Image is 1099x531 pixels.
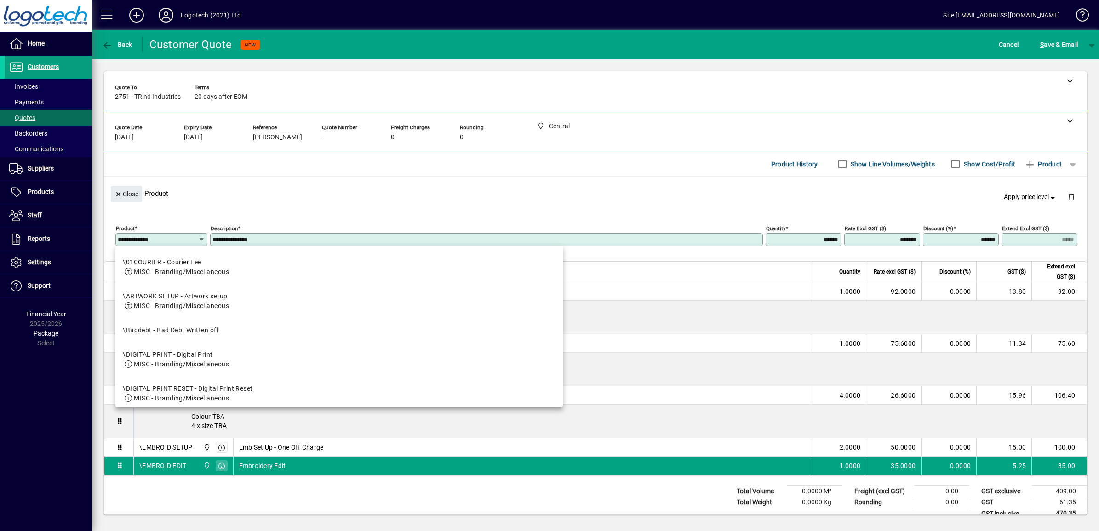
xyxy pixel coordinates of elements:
[253,134,302,141] span: [PERSON_NAME]
[104,177,1087,210] div: Product
[872,339,916,348] div: 75.6000
[1031,386,1087,405] td: 106.40
[122,7,151,23] button: Add
[116,225,135,232] mat-label: Product
[134,268,229,275] span: MISC - Branding/Miscellaneous
[111,186,142,202] button: Close
[5,228,92,251] a: Reports
[1031,438,1087,457] td: 100.00
[840,443,861,452] span: 2.0000
[872,443,916,452] div: 50.0000
[1060,186,1082,208] button: Delete
[914,486,969,497] td: 0.00
[1002,225,1049,232] mat-label: Extend excl GST ($)
[872,391,916,400] div: 26.6000
[921,438,976,457] td: 0.0000
[115,134,134,141] span: [DATE]
[5,32,92,55] a: Home
[1032,497,1087,508] td: 61.35
[1060,193,1082,201] app-page-header-button: Delete
[28,211,42,219] span: Staff
[1040,41,1044,48] span: S
[1032,508,1087,520] td: 470.35
[115,250,563,284] mat-option: \01COURIER - Courier Fee
[9,83,38,90] span: Invoices
[872,287,916,296] div: 92.0000
[134,360,229,368] span: MISC - Branding/Miscellaneous
[322,134,324,141] span: -
[999,37,1019,52] span: Cancel
[109,189,144,198] app-page-header-button: Close
[962,160,1015,169] label: Show Cost/Profit
[1031,457,1087,475] td: 35.00
[123,257,229,267] div: \01COURIER - Courier Fee
[976,438,1031,457] td: 15.00
[1007,267,1026,277] span: GST ($)
[115,318,563,343] mat-option: \Baddebt - Bad Debt Written off
[5,141,92,157] a: Communications
[766,225,785,232] mat-label: Quantity
[134,353,1087,386] div: Colour TBA 1 x size TBA
[921,457,976,475] td: 0.0000
[115,377,563,411] mat-option: \DIGITAL PRINT RESET - Digital Print Reset
[976,282,1031,301] td: 13.80
[5,94,92,110] a: Payments
[134,301,1087,334] div: Colour TBA 1 x size TBA
[184,134,203,141] span: [DATE]
[123,291,229,301] div: \ARTWORK SETUP - Artwork setup
[92,36,143,53] app-page-header-button: Back
[115,284,563,318] mat-option: \ARTWORK SETUP - Artwork setup
[977,508,1032,520] td: GST inclusive
[460,134,464,141] span: 0
[123,325,219,335] div: \Baddebt - Bad Debt Written off
[139,443,193,452] div: \EMBROID SETUP
[114,187,138,202] span: Close
[28,188,54,195] span: Products
[840,287,861,296] span: 1.0000
[1000,189,1061,206] button: Apply price level
[840,461,861,470] span: 1.0000
[28,258,51,266] span: Settings
[9,98,44,106] span: Payments
[245,42,256,48] span: NEW
[115,93,181,101] span: 2751 - TRind Industries
[239,443,324,452] span: Emb Set Up - One Off Charge
[201,442,212,452] span: Central
[872,461,916,470] div: 35.0000
[34,330,58,337] span: Package
[977,497,1032,508] td: GST
[211,225,238,232] mat-label: Description
[9,145,63,153] span: Communications
[134,302,229,309] span: MISC - Branding/Miscellaneous
[195,93,247,101] span: 20 days after EOM
[996,36,1021,53] button: Cancel
[28,63,59,70] span: Customers
[28,165,54,172] span: Suppliers
[1037,262,1075,282] span: Extend excl GST ($)
[1031,334,1087,353] td: 75.60
[976,457,1031,475] td: 5.25
[771,157,818,171] span: Product History
[5,204,92,227] a: Staff
[976,334,1031,353] td: 11.34
[5,251,92,274] a: Settings
[840,391,861,400] span: 4.0000
[732,486,787,497] td: Total Volume
[874,267,916,277] span: Rate excl GST ($)
[849,160,935,169] label: Show Line Volumes/Weights
[921,282,976,301] td: 0.0000
[914,497,969,508] td: 0.00
[26,310,66,318] span: Financial Year
[99,36,135,53] button: Back
[1069,2,1088,32] a: Knowledge Base
[732,497,787,508] td: Total Weight
[123,350,229,360] div: \DIGITAL PRINT - Digital Print
[5,181,92,204] a: Products
[850,486,914,497] td: Freight (excl GST)
[151,7,181,23] button: Profile
[1032,486,1087,497] td: 409.00
[115,343,563,377] mat-option: \DIGITAL PRINT - Digital Print
[921,334,976,353] td: 0.0000
[1025,157,1062,171] span: Product
[921,386,976,405] td: 0.0000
